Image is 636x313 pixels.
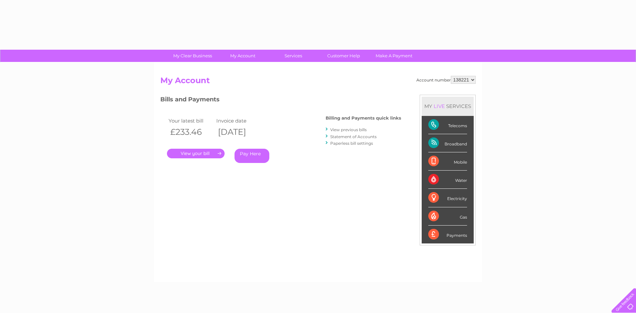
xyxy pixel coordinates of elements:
th: [DATE] [215,125,262,139]
a: Paperless bill settings [330,141,373,146]
a: Customer Help [316,50,371,62]
div: Payments [428,226,467,243]
a: . [167,149,225,158]
div: Telecoms [428,116,467,134]
div: Broadband [428,134,467,152]
div: Account number [416,76,476,84]
a: Make A Payment [367,50,421,62]
a: Pay Here [235,149,269,163]
div: LIVE [432,103,446,109]
a: My Account [216,50,270,62]
div: Gas [428,207,467,226]
a: Services [266,50,321,62]
h3: Bills and Payments [160,95,401,106]
td: Your latest bill [167,116,215,125]
a: View previous bills [330,127,367,132]
th: £233.46 [167,125,215,139]
a: Statement of Accounts [330,134,377,139]
h4: Billing and Payments quick links [326,116,401,121]
div: Electricity [428,189,467,207]
td: Invoice date [215,116,262,125]
div: Water [428,171,467,189]
div: MY SERVICES [422,97,474,116]
h2: My Account [160,76,476,88]
a: My Clear Business [165,50,220,62]
div: Mobile [428,152,467,171]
